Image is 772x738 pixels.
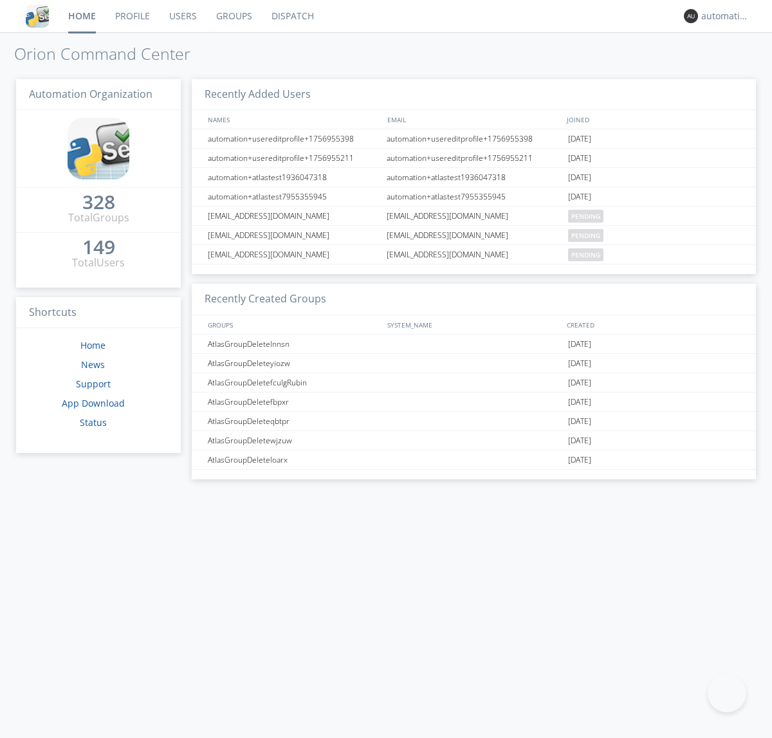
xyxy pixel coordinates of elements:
[205,207,383,225] div: [EMAIL_ADDRESS][DOMAIN_NAME]
[192,392,756,412] a: AtlasGroupDeletefbpxr[DATE]
[82,196,115,210] a: 328
[205,168,383,187] div: automation+atlastest1936047318
[568,129,591,149] span: [DATE]
[568,335,591,354] span: [DATE]
[205,245,383,264] div: [EMAIL_ADDRESS][DOMAIN_NAME]
[205,450,383,469] div: AtlasGroupDeleteloarx
[192,79,756,111] h3: Recently Added Users
[568,149,591,168] span: [DATE]
[568,168,591,187] span: [DATE]
[192,168,756,187] a: automation+atlastest1936047318automation+atlastest1936047318[DATE]
[383,207,565,225] div: [EMAIL_ADDRESS][DOMAIN_NAME]
[701,10,749,23] div: automation+atlas0003
[205,392,383,411] div: AtlasGroupDeletefbpxr
[205,129,383,148] div: automation+usereditprofile+1756955398
[205,187,383,206] div: automation+atlastest7955355945
[192,335,756,354] a: AtlasGroupDeletelnnsn[DATE]
[26,5,49,28] img: cddb5a64eb264b2086981ab96f4c1ba7
[29,87,152,101] span: Automation Organization
[205,431,383,450] div: AtlasGroupDeletewjzuw
[192,207,756,226] a: [EMAIL_ADDRESS][DOMAIN_NAME][EMAIL_ADDRESS][DOMAIN_NAME]pending
[82,196,115,208] div: 328
[384,315,564,334] div: SYSTEM_NAME
[568,373,591,392] span: [DATE]
[568,354,591,373] span: [DATE]
[205,226,383,244] div: [EMAIL_ADDRESS][DOMAIN_NAME]
[72,255,125,270] div: Total Users
[82,241,115,255] a: 149
[192,129,756,149] a: automation+usereditprofile+1756955398automation+usereditprofile+1756955398[DATE]
[192,226,756,245] a: [EMAIL_ADDRESS][DOMAIN_NAME][EMAIL_ADDRESS][DOMAIN_NAME]pending
[564,110,744,129] div: JOINED
[564,315,744,334] div: CREATED
[205,315,381,334] div: GROUPS
[192,187,756,207] a: automation+atlastest7955355945automation+atlastest7955355945[DATE]
[62,397,125,409] a: App Download
[76,378,111,390] a: Support
[384,110,564,129] div: EMAIL
[192,431,756,450] a: AtlasGroupDeletewjzuw[DATE]
[81,358,105,371] a: News
[68,118,129,180] img: cddb5a64eb264b2086981ab96f4c1ba7
[16,297,181,329] h3: Shortcuts
[383,226,565,244] div: [EMAIL_ADDRESS][DOMAIN_NAME]
[82,241,115,254] div: 149
[205,373,383,392] div: AtlasGroupDeletefculgRubin
[568,229,603,242] span: pending
[383,187,565,206] div: automation+atlastest7955355945
[568,412,591,431] span: [DATE]
[383,149,565,167] div: automation+usereditprofile+1756955211
[383,245,565,264] div: [EMAIL_ADDRESS][DOMAIN_NAME]
[80,339,106,351] a: Home
[192,412,756,431] a: AtlasGroupDeleteqbtpr[DATE]
[205,110,381,129] div: NAMES
[192,373,756,392] a: AtlasGroupDeletefculgRubin[DATE]
[708,674,746,712] iframe: Toggle Customer Support
[192,354,756,373] a: AtlasGroupDeleteyiozw[DATE]
[568,187,591,207] span: [DATE]
[383,168,565,187] div: automation+atlastest1936047318
[568,248,603,261] span: pending
[205,354,383,373] div: AtlasGroupDeleteyiozw
[192,450,756,470] a: AtlasGroupDeleteloarx[DATE]
[684,9,698,23] img: 373638.png
[192,245,756,264] a: [EMAIL_ADDRESS][DOMAIN_NAME][EMAIL_ADDRESS][DOMAIN_NAME]pending
[205,412,383,430] div: AtlasGroupDeleteqbtpr
[383,129,565,148] div: automation+usereditprofile+1756955398
[205,149,383,167] div: automation+usereditprofile+1756955211
[192,149,756,168] a: automation+usereditprofile+1756955211automation+usereditprofile+1756955211[DATE]
[80,416,107,429] a: Status
[568,392,591,412] span: [DATE]
[568,431,591,450] span: [DATE]
[192,284,756,315] h3: Recently Created Groups
[68,210,129,225] div: Total Groups
[205,335,383,353] div: AtlasGroupDeletelnnsn
[568,210,603,223] span: pending
[568,450,591,470] span: [DATE]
